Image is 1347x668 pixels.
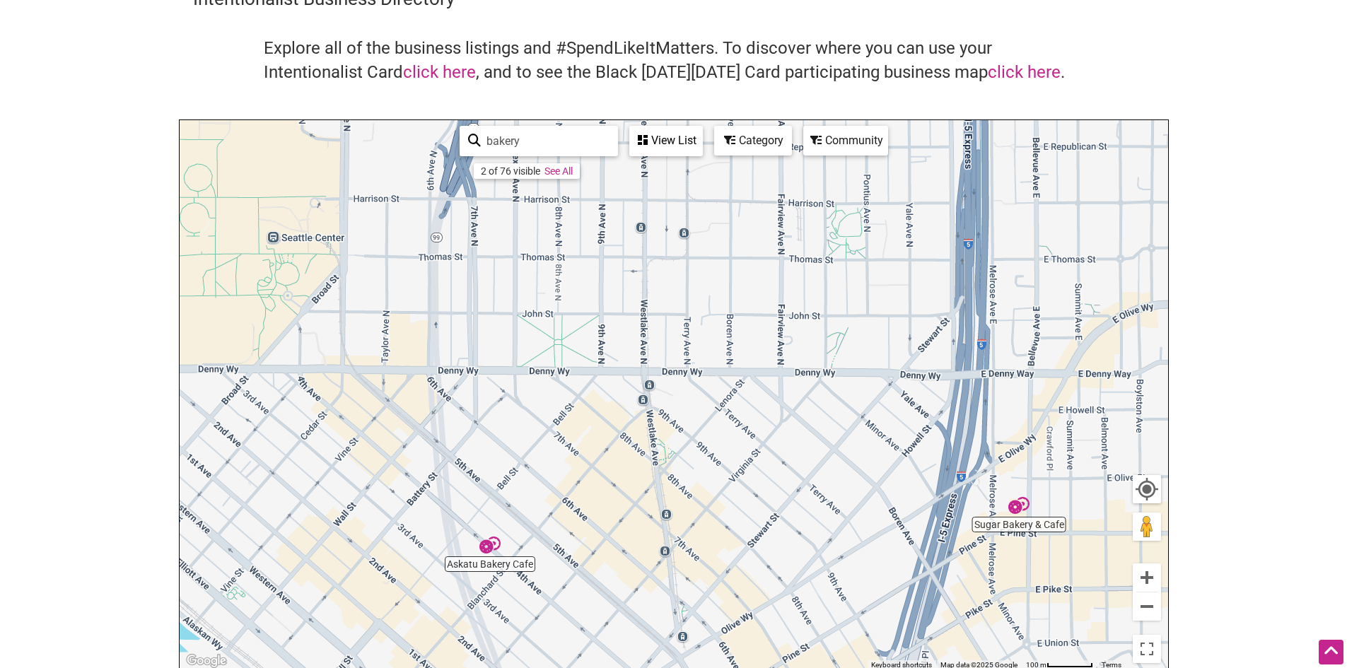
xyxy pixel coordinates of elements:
div: See a list of the visible businesses [629,126,703,156]
div: Sugar Bakery & Cafe [1008,495,1030,516]
a: click here [988,62,1061,82]
div: Scroll Back to Top [1319,640,1343,664]
h4: Explore all of the business listings and #SpendLikeItMatters. To discover where you can use your ... [264,37,1084,84]
div: Filter by category [714,126,792,156]
a: See All [544,165,573,177]
button: Zoom in [1133,563,1161,592]
input: Type to find and filter... [481,127,610,155]
button: Zoom out [1133,592,1161,621]
div: Filter by Community [803,126,888,156]
button: Toggle fullscreen view [1131,634,1162,664]
div: Askatu Bakery Cafe [479,534,501,556]
button: Drag Pegman onto the map to open Street View [1133,512,1161,541]
button: Your Location [1133,475,1161,503]
div: Category [716,127,791,154]
a: click here [403,62,476,82]
div: View List [631,127,701,154]
div: Type to search and filter [460,126,618,156]
div: 2 of 76 visible [481,165,540,177]
div: Community [805,127,887,154]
